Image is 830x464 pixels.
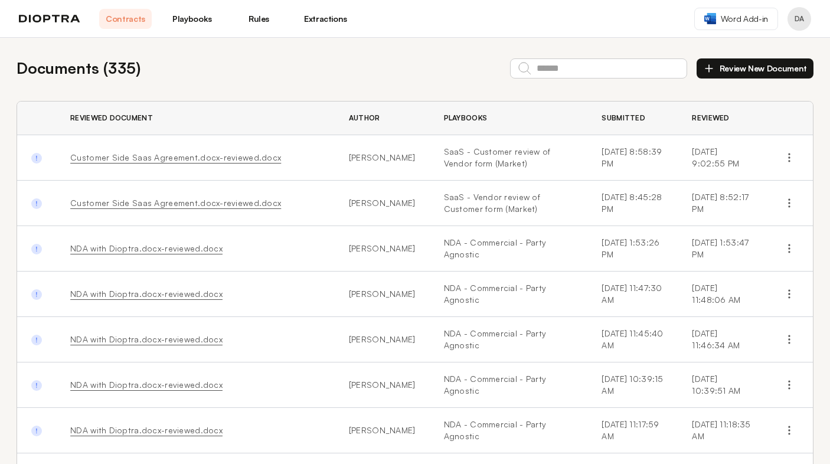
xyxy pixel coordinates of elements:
a: NDA with Dioptra.docx-reviewed.docx [70,289,223,299]
td: [DATE] 11:48:06 AM [678,272,766,317]
td: [DATE] 1:53:47 PM [678,226,766,272]
th: Reviewed [678,102,766,135]
button: Profile menu [787,7,811,31]
td: [PERSON_NAME] [335,362,430,408]
td: [DATE] 9:02:55 PM [678,135,766,181]
a: SaaS - Vendor review of Customer form (Market) [444,191,574,215]
img: word [704,13,716,24]
a: Extractions [299,9,352,29]
td: [DATE] 8:45:28 PM [587,181,678,226]
th: Submitted [587,102,678,135]
td: [DATE] 11:17:59 AM [587,408,678,453]
img: Done [31,289,42,300]
td: [DATE] 8:52:17 PM [678,181,766,226]
img: Done [31,153,42,164]
th: Playbooks [430,102,588,135]
a: Customer Side Saas Agreement.docx-reviewed.docx [70,198,281,208]
a: Word Add-in [694,8,778,30]
a: Rules [233,9,285,29]
td: [PERSON_NAME] [335,408,430,453]
td: [DATE] 11:46:34 AM [678,317,766,362]
td: [PERSON_NAME] [335,226,430,272]
td: [DATE] 11:18:35 AM [678,408,766,453]
td: [PERSON_NAME] [335,272,430,317]
a: NDA with Dioptra.docx-reviewed.docx [70,334,223,344]
td: [DATE] 10:39:51 AM [678,362,766,408]
a: NDA with Dioptra.docx-reviewed.docx [70,380,223,390]
h2: Documents ( 335 ) [17,57,140,80]
a: Playbooks [166,9,218,29]
td: [PERSON_NAME] [335,181,430,226]
a: NDA - Commercial - Party Agnostic [444,282,574,306]
td: [DATE] 11:45:40 AM [587,317,678,362]
span: Word Add-in [721,13,768,25]
img: logo [19,15,80,23]
th: Author [335,102,430,135]
td: [PERSON_NAME] [335,317,430,362]
a: NDA - Commercial - Party Agnostic [444,419,574,442]
a: Contracts [99,9,152,29]
td: [DATE] 11:47:30 AM [587,272,678,317]
td: [DATE] 1:53:26 PM [587,226,678,272]
a: NDA with Dioptra.docx-reviewed.docx [70,425,223,435]
img: Done [31,380,42,391]
td: [DATE] 10:39:15 AM [587,362,678,408]
a: SaaS - Customer review of Vendor form (Market) [444,146,574,169]
a: NDA - Commercial - Party Agnostic [444,328,574,351]
th: Reviewed Document [56,102,335,135]
a: NDA - Commercial - Party Agnostic [444,237,574,260]
button: Review New Document [697,58,813,79]
td: [PERSON_NAME] [335,135,430,181]
td: [DATE] 8:58:39 PM [587,135,678,181]
a: Customer Side Saas Agreement.docx-reviewed.docx [70,152,281,162]
img: Done [31,244,42,254]
a: NDA with Dioptra.docx-reviewed.docx [70,243,223,253]
img: Done [31,198,42,209]
a: NDA - Commercial - Party Agnostic [444,373,574,397]
img: Done [31,426,42,436]
img: Done [31,335,42,345]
